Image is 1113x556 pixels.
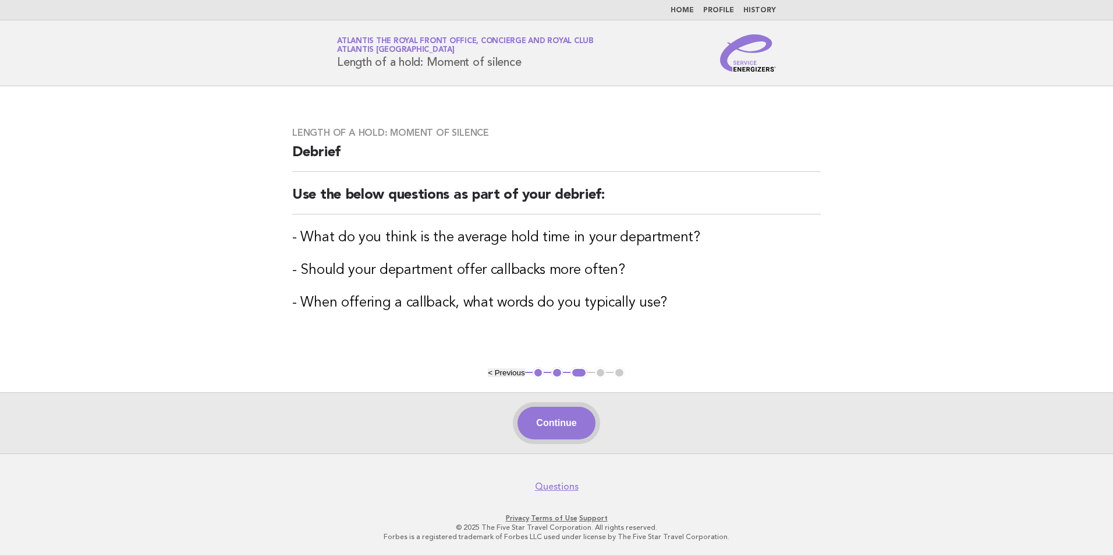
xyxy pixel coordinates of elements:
button: 1 [533,367,544,379]
img: Service Energizers [720,34,776,72]
button: 2 [551,367,563,379]
h3: - When offering a callback, what words do you typically use? [292,294,821,312]
h2: Use the below questions as part of your debrief: [292,186,821,214]
p: · · [200,513,913,523]
a: Privacy [506,514,529,522]
button: 3 [570,367,587,379]
button: < Previous [488,368,524,377]
h1: Length of a hold: Moment of silence [337,38,594,68]
a: Profile [703,7,734,14]
a: Support [579,514,608,522]
a: Questions [535,481,579,492]
h3: - Should your department offer callbacks more often? [292,261,821,280]
a: Home [671,7,694,14]
h3: Length of a hold: Moment of silence [292,127,821,139]
span: Atlantis [GEOGRAPHIC_DATA] [337,47,455,54]
h3: - What do you think is the average hold time in your department? [292,228,821,247]
h2: Debrief [292,143,821,172]
p: Forbes is a registered trademark of Forbes LLC used under license by The Five Star Travel Corpora... [200,532,913,541]
a: Terms of Use [531,514,577,522]
button: Continue [517,407,595,439]
a: History [743,7,776,14]
p: © 2025 The Five Star Travel Corporation. All rights reserved. [200,523,913,532]
a: Atlantis The Royal Front Office, Concierge and Royal ClubAtlantis [GEOGRAPHIC_DATA] [337,37,594,54]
